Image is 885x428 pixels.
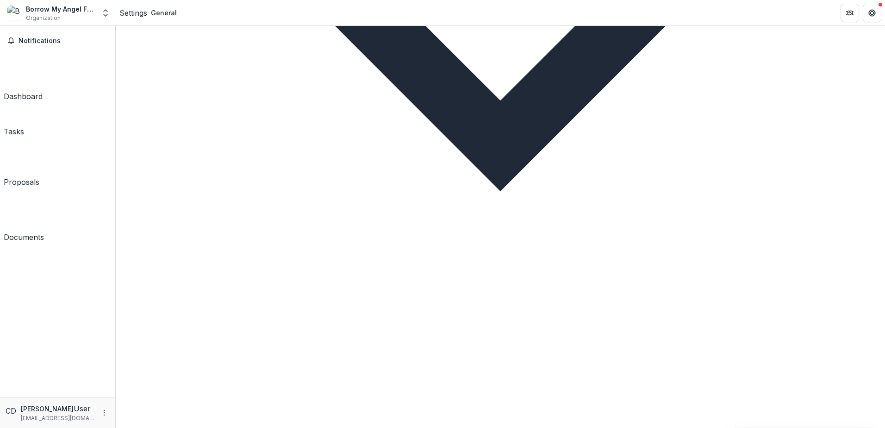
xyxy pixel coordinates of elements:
[4,91,43,102] div: Dashboard
[99,4,112,22] button: Open entity switcher
[4,191,44,243] a: Documents
[21,404,74,414] p: [PERSON_NAME]
[4,126,24,137] div: Tasks
[4,106,24,137] a: Tasks
[74,403,91,414] p: User
[26,14,61,22] span: Organization
[4,141,39,188] a: Proposals
[119,6,181,19] nav: breadcrumb
[4,232,44,243] div: Documents
[19,37,108,45] span: Notifications
[863,4,881,22] button: Get Help
[26,4,95,14] div: Borrow My Angel Foundation
[119,7,147,19] a: Settings
[4,33,112,48] button: Notifications
[99,407,110,418] button: More
[841,4,859,22] button: Partners
[4,176,39,188] div: Proposals
[6,405,17,416] div: Chuck Dow
[4,52,43,102] a: Dashboard
[21,414,95,422] p: [EMAIL_ADDRESS][DOMAIN_NAME]
[151,8,177,18] div: General
[7,6,22,20] img: Borrow My Angel Foundation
